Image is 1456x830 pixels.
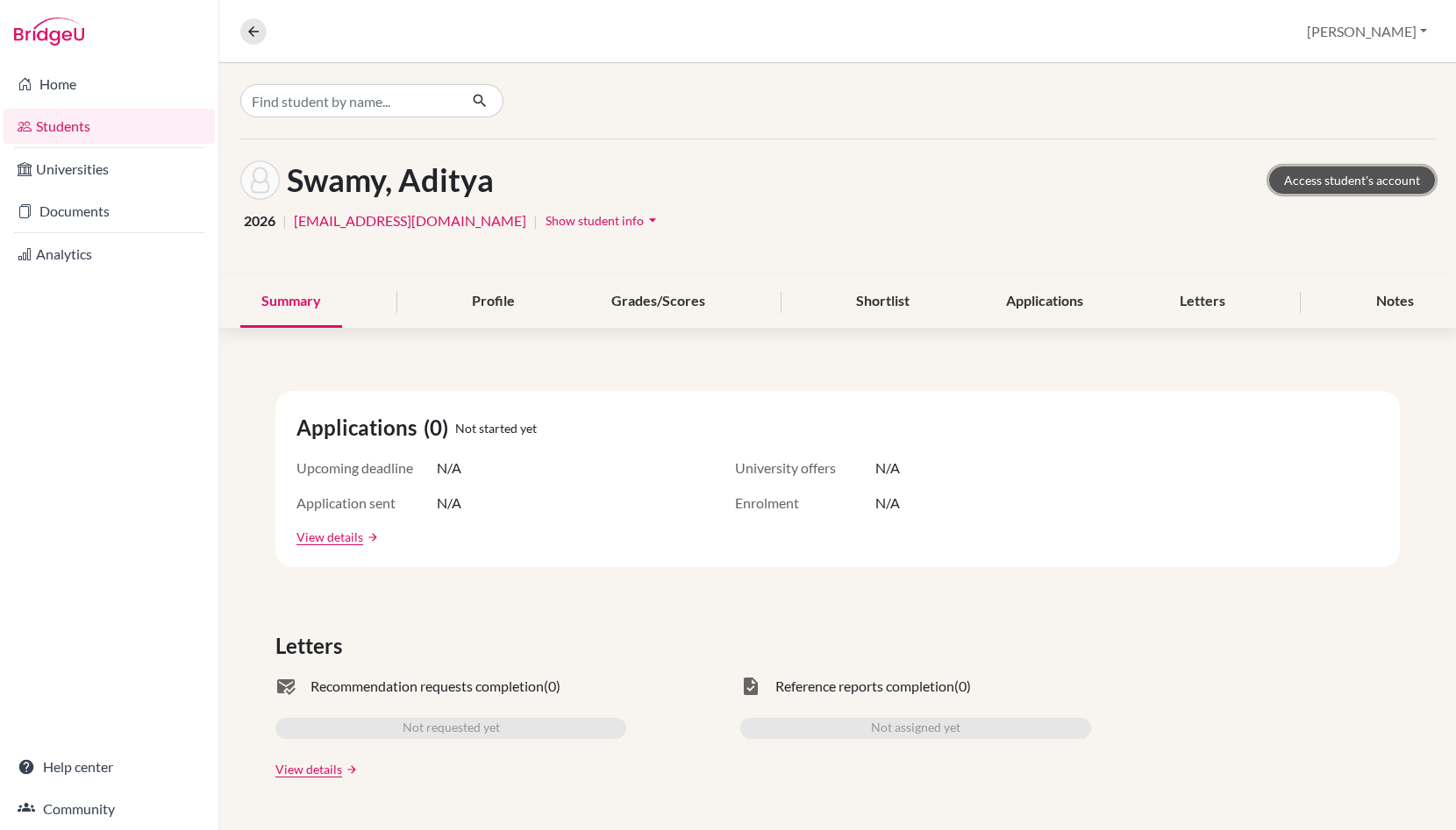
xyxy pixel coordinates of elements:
[1269,167,1435,194] a: Access student's account
[310,676,544,697] span: Recommendation requests completion
[775,676,954,697] span: Reference reports completion
[545,207,662,234] button: Show student infoarrow_drop_down
[282,210,287,231] span: |
[954,676,971,697] span: (0)
[544,676,560,697] span: (0)
[296,493,437,514] span: Application sent
[275,676,296,697] span: mark_email_read
[451,276,536,328] div: Profile
[4,791,215,826] a: Community
[296,528,363,546] a: View details
[4,194,215,229] a: Documents
[455,419,537,437] span: Not started yet
[644,211,661,229] i: arrow_drop_down
[275,630,349,662] span: Letters
[240,276,342,328] div: Summary
[240,160,280,200] img: Aditya Swamy's avatar
[740,676,761,697] span: task
[403,718,500,739] span: Not requested yet
[871,718,960,739] span: Not assigned yet
[4,152,215,187] a: Universities
[1355,276,1435,328] div: Notes
[296,412,424,443] span: Applications
[244,210,275,231] span: 2026
[590,276,726,328] div: Grades/Scores
[835,276,931,328] div: Shortlist
[342,763,358,776] a: arrow_forward
[240,84,458,117] input: Find student by name...
[4,237,215,272] a: Analytics
[1299,15,1435,48] button: [PERSON_NAME]
[546,213,644,228] span: Show student info
[4,67,215,102] a: Home
[735,458,875,479] span: University offers
[14,18,84,46] img: Bridge-U
[287,161,494,199] h1: Swamy, Aditya
[437,493,461,514] span: N/A
[875,493,900,514] span: N/A
[4,749,215,784] a: Help center
[4,109,215,144] a: Students
[533,210,538,231] span: |
[294,210,526,231] a: [EMAIL_ADDRESS][DOMAIN_NAME]
[875,458,900,479] span: N/A
[437,458,461,479] span: N/A
[363,531,379,543] a: arrow_forward
[985,276,1104,328] div: Applications
[735,493,875,514] span: Enrolment
[1159,276,1246,328] div: Letters
[296,458,437,479] span: Upcoming deadline
[275,760,342,778] a: View details
[424,412,455,443] span: (0)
